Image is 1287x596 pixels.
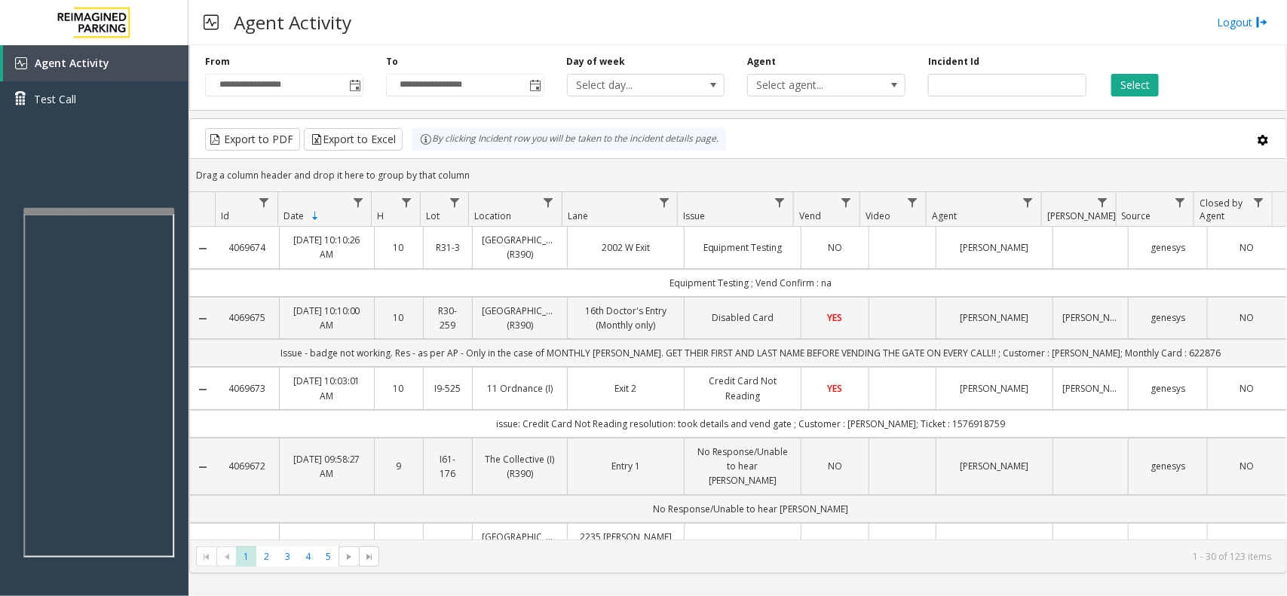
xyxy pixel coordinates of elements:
a: 4069675 [225,310,270,325]
a: [GEOGRAPHIC_DATA][PERSON_NAME] (I) [482,530,558,573]
a: Parker Filter Menu [1092,192,1113,212]
label: Incident Id [928,55,979,69]
a: Agent Activity [3,45,188,81]
span: Sortable [309,210,321,222]
kendo-pager-info: 1 - 30 of 123 items [388,550,1271,563]
span: Go to the next page [339,546,359,567]
a: 2002 W Exit [577,240,675,255]
a: 9 [384,459,414,473]
span: Toggle popup [346,75,363,96]
a: Issue Filter Menu [770,192,790,212]
span: Vend [799,209,821,222]
a: genesys [1138,310,1198,325]
a: [GEOGRAPHIC_DATA] (R390) [482,304,558,332]
a: 16th Doctor's Entry (Monthly only) [577,304,675,332]
a: [GEOGRAPHIC_DATA] (R390) [482,233,558,261]
span: Source [1122,209,1151,222]
a: [DATE] 09:58:27 AM [289,452,365,481]
a: [PERSON_NAME] [945,310,1043,325]
span: Date [283,209,304,222]
a: R31-3 [433,240,463,255]
a: The Collective (I) (R390) [482,452,558,481]
div: Data table [190,192,1286,539]
label: Day of week [567,55,626,69]
a: NO [1217,459,1277,473]
span: Lot [426,209,440,222]
span: NO [828,241,842,254]
span: [PERSON_NAME] [1047,209,1116,222]
a: Entry 1 [577,459,675,473]
a: NO [811,459,859,473]
a: Video Filter Menu [902,192,923,212]
a: Equipment Testing [694,240,792,255]
span: YES [828,311,843,324]
a: Collapse Details [190,461,216,473]
a: 4069674 [225,240,270,255]
a: I9-525 [433,381,463,396]
h3: Agent Activity [226,4,359,41]
a: Closed by Agent Filter Menu [1249,192,1269,212]
button: Export to Excel [304,128,403,151]
a: Lot Filter Menu [445,192,465,212]
a: NO [1217,310,1277,325]
div: Drag a column header and drop it here to group by that column [190,162,1286,188]
a: [DATE] 10:10:00 AM [289,304,365,332]
span: NO [1240,311,1254,324]
a: R30-259 [433,304,463,332]
a: [PERSON_NAME] [1062,381,1119,396]
span: Location [474,209,511,222]
a: [DATE] 09:55:54 AM [289,536,365,565]
a: 10 [384,240,414,255]
a: 11 Ordnance (I) [482,381,558,396]
a: genesys [1138,459,1198,473]
td: Equipment Testing ; Vend Confirm : na [216,269,1286,297]
span: Go to the last page [359,546,379,567]
span: Toggle popup [527,75,544,96]
a: Source Filter Menu [1170,192,1190,212]
a: H Filter Menu [396,192,416,212]
a: Logout [1217,14,1268,30]
a: 10 [384,310,414,325]
a: YES [811,381,859,396]
a: I61-176 [433,452,463,481]
span: Page 4 [298,546,318,567]
a: I27-153 [433,536,463,565]
span: Page 5 [318,546,339,567]
span: Lane [568,209,588,222]
span: Select day... [568,75,693,96]
a: Collapse Details [190,243,216,255]
a: No Response/Unable to hear [PERSON_NAME] [694,445,792,488]
td: issue: Credit Card Not Reading resolution: took details and vend gate ; Customer : [PERSON_NAME];... [216,410,1286,438]
span: Video [866,209,890,222]
span: Select agent... [748,75,873,96]
a: [PERSON_NAME] [1062,310,1119,325]
a: NO [1217,381,1277,396]
a: Vend Filter Menu [836,192,856,212]
span: NO [1240,241,1254,254]
a: genesys [1138,381,1198,396]
a: Exit 2 [577,381,675,396]
a: Credit Card Not Reading [694,374,792,402]
label: To [386,55,398,69]
a: [DATE] 10:03:01 AM [289,374,365,402]
a: 10 [384,381,414,396]
span: Test Call [34,91,76,107]
span: Issue [684,209,706,222]
span: Page 2 [256,546,277,567]
td: No Response/Unable to hear [PERSON_NAME] [216,495,1286,523]
a: Agent Filter Menu [1018,192,1038,212]
span: Id [221,209,229,222]
span: Agent [932,209,957,222]
a: Disabled Card [694,310,792,325]
a: 4069673 [225,381,270,396]
a: Lane Filter Menu [654,192,674,212]
span: YES [828,382,843,395]
a: Date Filter Menu [348,192,368,212]
a: Collapse Details [190,384,216,396]
button: Select [1111,74,1159,96]
a: Location Filter Menu [538,192,559,212]
span: NO [1240,460,1254,472]
a: Id Filter Menu [254,192,274,212]
td: Issue - badge not working. Res - as per AP - Only in the case of MONTHLY [PERSON_NAME]. GET THEIR... [216,339,1286,367]
img: infoIcon.svg [420,133,432,145]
